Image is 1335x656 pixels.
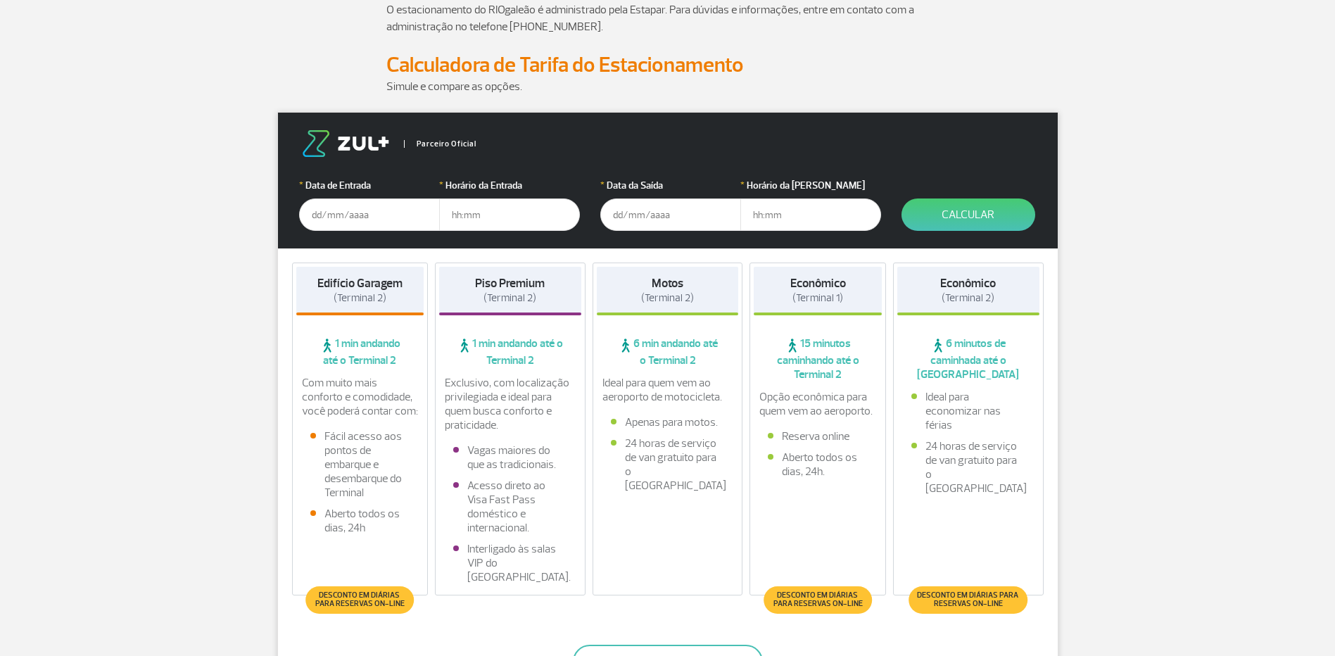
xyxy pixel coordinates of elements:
[445,376,576,432] p: Exclusivo, com localização privilegiada e ideal para quem busca conforto e praticidade.
[386,78,949,95] p: Simule e compare as opções.
[597,336,739,367] span: 6 min andando até o Terminal 2
[334,291,386,305] span: (Terminal 2)
[790,276,846,291] strong: Econômico
[296,336,424,367] span: 1 min andando até o Terminal 2
[386,1,949,35] p: O estacionamento do RIOgaleão é administrado pela Estapar. Para dúvidas e informações, entre em c...
[310,429,410,500] li: Fácil acesso aos pontos de embarque e desembarque do Terminal
[299,198,440,231] input: dd/mm/aaaa
[439,198,580,231] input: hh:mm
[652,276,683,291] strong: Motos
[483,291,536,305] span: (Terminal 2)
[641,291,694,305] span: (Terminal 2)
[911,439,1025,496] li: 24 horas de serviço de van gratuito para o [GEOGRAPHIC_DATA]
[600,178,741,193] label: Data da Saída
[771,591,864,608] span: Desconto em diárias para reservas on-line
[768,450,868,479] li: Aberto todos os dias, 24h.
[475,276,545,291] strong: Piso Premium
[911,390,1025,432] li: Ideal para economizar nas férias
[302,376,419,418] p: Com muito mais conforto e comodidade, você poderá contar com:
[611,436,725,493] li: 24 horas de serviço de van gratuito para o [GEOGRAPHIC_DATA]
[600,198,741,231] input: dd/mm/aaaa
[754,336,882,381] span: 15 minutos caminhando até o Terminal 2
[313,591,407,608] span: Desconto em diárias para reservas on-line
[404,140,476,148] span: Parceiro Oficial
[916,591,1020,608] span: Desconto em diárias para reservas on-line
[740,178,881,193] label: Horário da [PERSON_NAME]
[901,198,1035,231] button: Calcular
[611,415,725,429] li: Apenas para motos.
[740,198,881,231] input: hh:mm
[453,443,567,472] li: Vagas maiores do que as tradicionais.
[759,390,876,418] p: Opção econômica para quem vem ao aeroporto.
[940,276,996,291] strong: Econômico
[453,542,567,584] li: Interligado às salas VIP do [GEOGRAPHIC_DATA].
[310,507,410,535] li: Aberto todos os dias, 24h
[792,291,843,305] span: (Terminal 1)
[299,130,392,157] img: logo-zul.png
[386,52,949,78] h2: Calculadora de Tarifa do Estacionamento
[299,178,440,193] label: Data de Entrada
[453,479,567,535] li: Acesso direto ao Visa Fast Pass doméstico e internacional.
[439,178,580,193] label: Horário da Entrada
[897,336,1039,381] span: 6 minutos de caminhada até o [GEOGRAPHIC_DATA]
[602,376,733,404] p: Ideal para quem vem ao aeroporto de motocicleta.
[942,291,994,305] span: (Terminal 2)
[768,429,868,443] li: Reserva online
[317,276,403,291] strong: Edifício Garagem
[439,336,581,367] span: 1 min andando até o Terminal 2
